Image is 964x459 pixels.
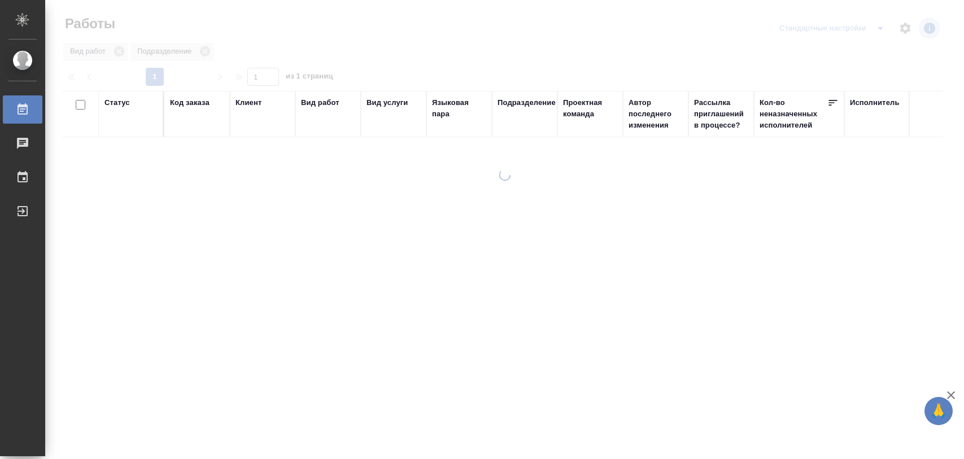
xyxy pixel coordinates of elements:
span: 🙏 [929,399,948,423]
div: Кол-во неназначенных исполнителей [760,97,827,131]
div: Автор последнего изменения [629,97,683,131]
div: Вид работ [301,97,339,108]
div: Клиент [235,97,261,108]
button: 🙏 [924,397,953,425]
div: Вид услуги [367,97,408,108]
div: Код заказа [170,97,210,108]
div: Исполнитель [850,97,900,108]
div: Подразделение [498,97,556,108]
div: Рассылка приглашений в процессе? [694,97,748,131]
div: Языковая пара [432,97,486,120]
div: Проектная команда [563,97,617,120]
div: Статус [104,97,130,108]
